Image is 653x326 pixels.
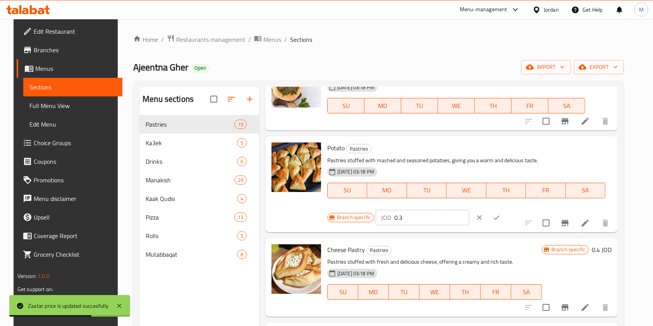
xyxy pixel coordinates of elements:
[34,27,117,36] span: Edit Restaurant
[581,117,590,126] a: Edit menu item
[237,157,247,166] div: items
[404,100,435,112] span: TU
[272,244,321,294] img: Cheese Pastry
[401,98,438,113] button: TU
[237,158,246,165] span: 6
[17,208,123,226] a: Upsell
[566,183,606,198] button: SA
[596,214,615,232] button: delete
[34,157,117,166] span: Coupons
[139,171,259,189] div: Manakish29
[34,175,117,185] span: Promotions
[514,287,539,298] span: SA
[364,98,401,113] button: MO
[368,100,398,112] span: MO
[234,175,247,185] div: items
[334,270,377,277] span: [DATE] 03:18 PM
[191,63,209,73] div: Open
[139,245,259,264] div: Mutabbaqat8
[237,231,247,240] div: items
[528,62,565,72] span: import
[139,189,259,208] div: Kaak Qudsi4
[17,292,67,302] a: Support.OpsPlatform
[146,250,237,259] span: Mutabbaqat
[241,90,259,108] button: Add section
[486,183,526,198] button: TH
[222,90,241,108] span: Sort sections
[237,139,246,147] span: 5
[237,194,247,203] div: items
[331,287,355,298] span: SU
[235,177,246,184] span: 29
[515,100,545,112] span: FR
[556,214,574,232] button: Branch-specific-item
[139,112,259,267] nav: Menu sections
[419,284,450,300] button: WE
[490,185,523,196] span: TH
[34,250,117,259] span: Grocery Checklist
[234,120,247,129] div: items
[17,22,123,41] a: Edit Restaurant
[481,284,511,300] button: FR
[17,271,36,281] span: Version:
[327,257,542,267] p: Pastries stuffed with fresh and delicious cheese, offering a creamy and rich taste.
[334,84,377,91] span: [DATE] 03:18 PM
[29,120,117,129] span: Edit Menu
[580,62,618,72] span: export
[167,34,245,45] a: Restaurants management
[139,226,259,245] div: Rolls5
[234,213,247,222] div: items
[146,194,237,203] span: Kaak Qudsi
[29,82,117,92] span: Sections
[581,303,590,312] a: Edit menu item
[367,183,407,198] button: MO
[441,100,472,112] span: WE
[17,284,53,294] span: Get support on:
[146,213,234,222] span: Pizza
[34,231,117,240] span: Coverage Report
[450,185,483,196] span: WE
[556,298,574,317] button: Branch-specific-item
[146,231,237,240] span: Rolls
[447,183,486,198] button: WE
[526,183,566,198] button: FR
[475,98,512,113] button: TH
[331,185,364,196] span: SU
[38,271,50,281] span: 1.0.0
[206,91,222,107] span: Select all sections
[521,60,571,74] button: import
[392,287,416,298] span: TU
[347,144,371,153] span: Pastries
[146,157,237,166] div: Drinks
[334,168,377,175] span: [DATE] 03:18 PM
[366,246,392,255] div: Pastries
[17,171,123,189] a: Promotions
[407,183,447,198] button: TU
[548,246,588,253] span: Branch specific
[17,226,123,245] a: Coverage Report
[450,284,481,300] button: TH
[191,65,209,71] span: Open
[34,213,117,222] span: Upsell
[248,35,251,44] li: /
[389,284,419,300] button: TU
[538,113,554,129] span: Select to update
[146,120,234,129] span: Pastries
[327,156,605,165] p: Pastries stuffed with mashed and seasoned potatoes, giving you a warm and delicious taste.
[139,134,259,152] div: Ka3ek5
[139,115,259,134] div: Pastries19
[639,5,644,14] span: M
[596,112,615,130] button: delete
[596,298,615,317] button: delete
[394,210,469,225] input: Please enter price
[237,251,246,258] span: 8
[370,185,404,196] span: MO
[146,175,234,185] span: Manakish
[538,215,554,231] span: Select to update
[35,64,117,73] span: Menus
[161,35,164,44] li: /
[358,284,389,300] button: MO
[556,112,574,130] button: Branch-specific-item
[410,185,444,196] span: TU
